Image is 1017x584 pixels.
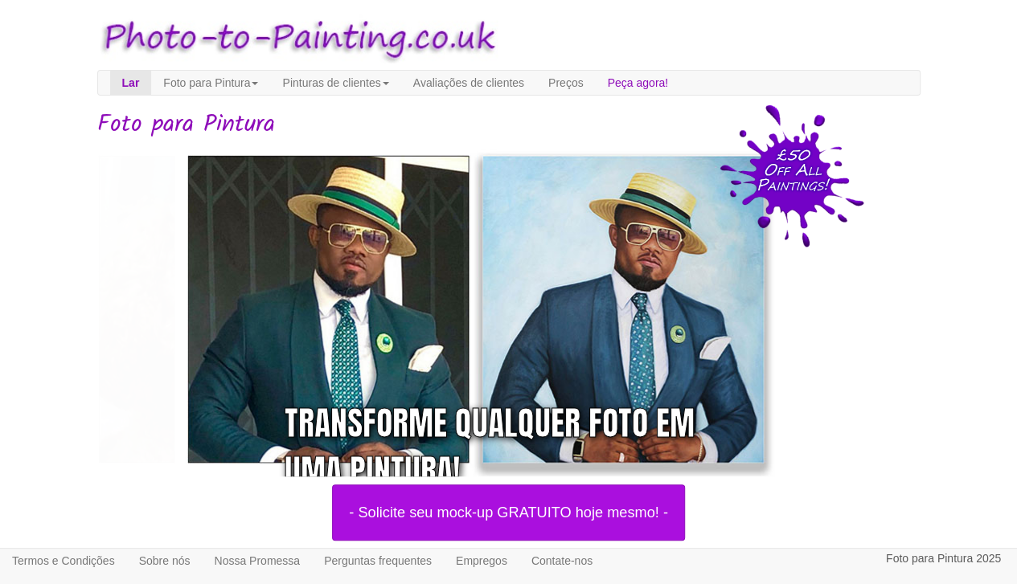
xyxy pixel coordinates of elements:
a: Pinturas de clientes [270,71,400,95]
font: Foto para Pintura [97,105,275,144]
img: Queda de preço de 50 libras [720,104,864,247]
font: Foto para Pintura 2025 [886,552,1001,565]
font: Nossa Promessa [214,554,300,567]
a: Empregos [444,549,519,573]
font: - Solicite seu mock-up GRATUITO hoje mesmo! - [349,505,668,521]
font: Peça agora! [608,76,669,89]
font: Empregos [456,554,507,567]
a: Preços [536,71,596,95]
font: Sobre nós [139,554,191,567]
font: Preços [548,76,584,89]
font: Lar [122,76,140,89]
font: Avaliações de clientes [413,76,524,89]
a: Lar [110,71,152,95]
a: Foto para Pintura [151,71,270,95]
a: Contate-nos [519,549,605,573]
a: Perguntas frequentes [312,549,444,573]
img: dapper-man-small.jpg [174,142,777,476]
a: Peça agora! [596,71,681,95]
a: Avaliações de clientes [401,71,536,95]
img: Pintura a óleo de um cachorro [85,142,688,476]
font: Foto para Pintura [163,76,250,89]
font: Pinturas de clientes [282,76,380,89]
font: Perguntas frequentes [324,554,432,567]
font: Contate-nos [531,554,593,567]
font: Termos e Condições [12,554,115,567]
a: Nossa Promessa [202,549,312,573]
img: Foto para Pintura [89,8,501,70]
button: - Solicite seu mock-up GRATUITO hoje mesmo! - [332,484,685,541]
a: Sobre nós [127,549,203,573]
font: Transforme qualquer foto em uma pintura! [285,398,695,496]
